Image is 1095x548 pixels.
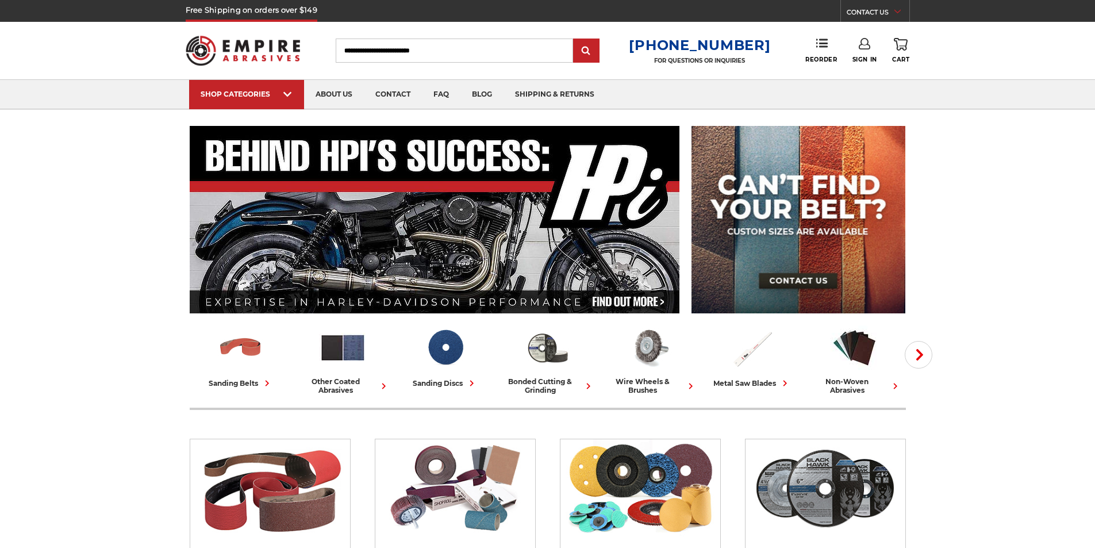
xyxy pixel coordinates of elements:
a: blog [460,80,504,109]
input: Submit [575,40,598,63]
a: [PHONE_NUMBER] [629,37,770,53]
img: Banner for an interview featuring Horsepower Inc who makes Harley performance upgrades featured o... [190,126,680,313]
img: Empire Abrasives [186,28,301,73]
a: faq [422,80,460,109]
img: Sanding Discs [566,439,714,537]
div: wire wheels & brushes [604,377,697,394]
a: bonded cutting & grinding [501,324,594,394]
div: other coated abrasives [297,377,390,394]
button: Next [905,341,932,369]
img: Other Coated Abrasives [319,324,367,371]
div: SHOP CATEGORIES [201,90,293,98]
span: Reorder [805,56,837,63]
a: sanding belts [194,324,287,389]
img: Sanding Belts [217,324,264,371]
div: bonded cutting & grinding [501,377,594,394]
img: Bonded Cutting & Grinding [524,324,571,371]
a: wire wheels & brushes [604,324,697,394]
a: non-woven abrasives [808,324,901,394]
a: about us [304,80,364,109]
div: non-woven abrasives [808,377,901,394]
img: Metal Saw Blades [728,324,776,371]
a: contact [364,80,422,109]
img: Wire Wheels & Brushes [626,324,674,371]
span: Sign In [852,56,877,63]
a: Cart [892,38,909,63]
div: sanding discs [413,377,478,389]
a: sanding discs [399,324,492,389]
a: CONTACT US [847,6,909,22]
div: sanding belts [209,377,273,389]
a: other coated abrasives [297,324,390,394]
img: promo banner for custom belts. [691,126,905,313]
img: Sanding Belts [195,439,344,537]
a: metal saw blades [706,324,799,389]
a: shipping & returns [504,80,606,109]
a: Reorder [805,38,837,63]
p: FOR QUESTIONS OR INQUIRIES [629,57,770,64]
div: metal saw blades [713,377,791,389]
img: Bonded Cutting & Grinding [751,439,900,537]
span: Cart [892,56,909,63]
img: Non-woven Abrasives [831,324,878,371]
img: Sanding Discs [421,324,469,371]
img: Other Coated Abrasives [381,439,529,537]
